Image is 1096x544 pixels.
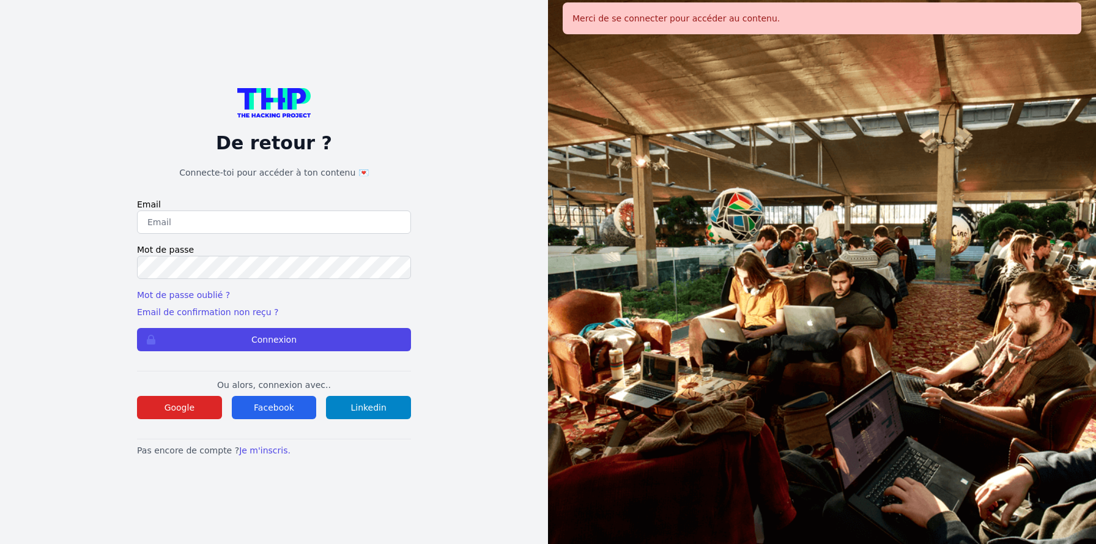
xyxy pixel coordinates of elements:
[137,166,411,179] h1: Connecte-toi pour accéder à ton contenu 💌
[137,198,411,211] label: Email
[232,396,317,419] button: Facebook
[239,445,291,455] a: Je m'inscris.
[137,396,222,419] button: Google
[137,211,411,234] input: Email
[137,328,411,351] button: Connexion
[137,307,278,317] a: Email de confirmation non reçu ?
[563,2,1081,34] div: Merci de se connecter pour accéder au contenu.
[137,290,230,300] a: Mot de passe oublié ?
[137,444,411,456] p: Pas encore de compte ?
[137,132,411,154] p: De retour ?
[326,396,411,419] button: Linkedin
[237,88,311,117] img: logo
[137,244,411,256] label: Mot de passe
[137,379,411,391] p: Ou alors, connexion avec..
